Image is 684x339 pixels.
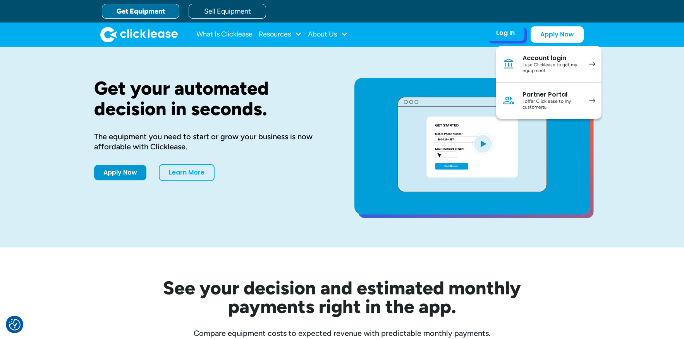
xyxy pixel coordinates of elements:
img: Clicklease logo [100,27,178,42]
h2: See your decision and estimated monthly payments right in the app. [125,278,559,316]
img: Blue play button logo on a light blue circular background [472,133,493,154]
a: Sell Equipment [189,4,266,19]
a: Account loginI use Clicklease to get my equipment [496,46,602,83]
a: Partner PortalI offer Clicklease to my customers. [496,83,602,119]
h1: Get your automated decision in seconds. [94,78,330,119]
div: Partner Portal [522,91,581,99]
div: About Us [308,27,348,42]
nav: Log In [496,46,602,119]
a: Learn More [159,164,215,181]
a: Apply Now [531,26,584,43]
img: Revisit consent button [9,319,21,330]
div: I offer Clicklease to my customers. [522,99,581,111]
img: Person icon [502,94,515,107]
a: open lightbox [354,78,590,214]
img: Bank icon [502,58,515,70]
img: arrow [589,99,595,103]
img: arrow [589,62,595,66]
a: What Is Clicklease [196,27,253,42]
a: home [100,27,178,42]
div: Log In [496,29,515,37]
div: The equipment you need to start or grow your business is now affordable with Clicklease. [94,131,330,152]
div: I use Clicklease to get my equipment [522,62,581,74]
a: Apply Now [94,165,146,180]
div: Account login [522,54,581,62]
button: Consent Preferences [9,319,21,330]
div: Resources [259,27,302,42]
a: Get Equipment [102,4,179,19]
